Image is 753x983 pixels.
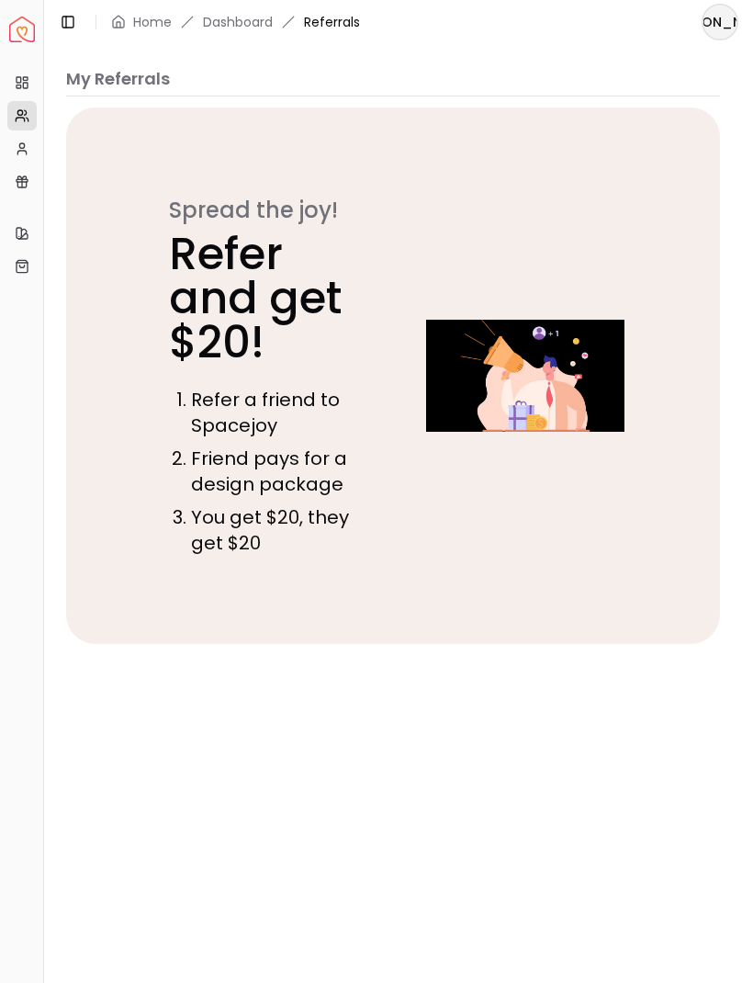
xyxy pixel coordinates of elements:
p: Spread the joy! [169,196,353,225]
a: Spacejoy [9,17,35,42]
nav: breadcrumb [111,13,360,31]
li: You get $20, they get $20 [191,504,353,556]
li: Refer a friend to Spacejoy [191,387,353,438]
img: Spacejoy Logo [9,17,35,42]
p: My Referrals [66,66,720,92]
a: Home [133,13,172,31]
p: Refer and get $20! [169,232,353,365]
li: Friend pays for a design package [191,446,353,497]
a: Dashboard [203,13,273,31]
button: [PERSON_NAME] [702,4,738,40]
span: [PERSON_NAME] [703,6,736,39]
span: Referrals [304,13,360,31]
img: Referral callout [404,320,646,432]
